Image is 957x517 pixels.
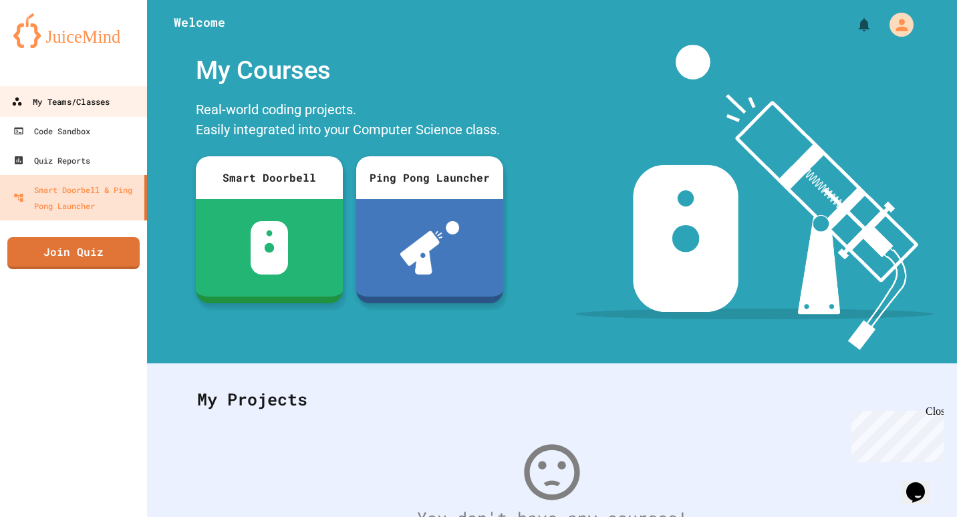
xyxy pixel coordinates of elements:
[189,96,510,146] div: Real-world coding projects. Easily integrated into your Computer Science class.
[13,182,139,214] div: Smart Doorbell & Ping Pong Launcher
[13,13,134,48] img: logo-orange.svg
[846,405,944,462] iframe: chat widget
[7,237,140,269] a: Join Quiz
[13,152,90,168] div: Quiz Reports
[11,94,110,110] div: My Teams/Classes
[356,156,503,199] div: Ping Pong Launcher
[901,464,944,504] iframe: chat widget
[189,45,510,96] div: My Courses
[196,156,343,199] div: Smart Doorbell
[5,5,92,85] div: Chat with us now!Close
[575,45,934,350] img: banner-image-my-projects.png
[400,221,460,275] img: ppl-with-ball.png
[184,373,920,425] div: My Projects
[251,221,289,275] img: sdb-white.svg
[13,123,90,139] div: Code Sandbox
[875,9,917,40] div: My Account
[831,13,875,36] div: My Notifications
